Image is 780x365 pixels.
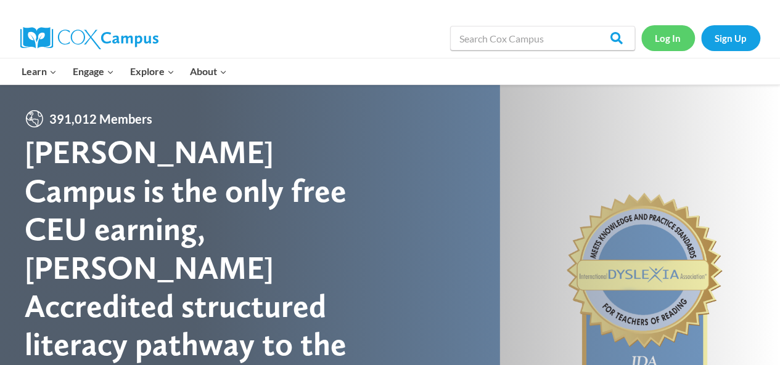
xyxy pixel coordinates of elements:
[14,58,65,84] button: Child menu of Learn
[65,58,122,84] button: Child menu of Engage
[450,26,635,50] input: Search Cox Campus
[20,27,158,49] img: Cox Campus
[14,58,235,84] nav: Primary Navigation
[44,109,157,129] span: 391,012 Members
[641,25,760,50] nav: Secondary Navigation
[641,25,695,50] a: Log In
[182,58,235,84] button: Child menu of About
[122,58,183,84] button: Child menu of Explore
[701,25,760,50] a: Sign Up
